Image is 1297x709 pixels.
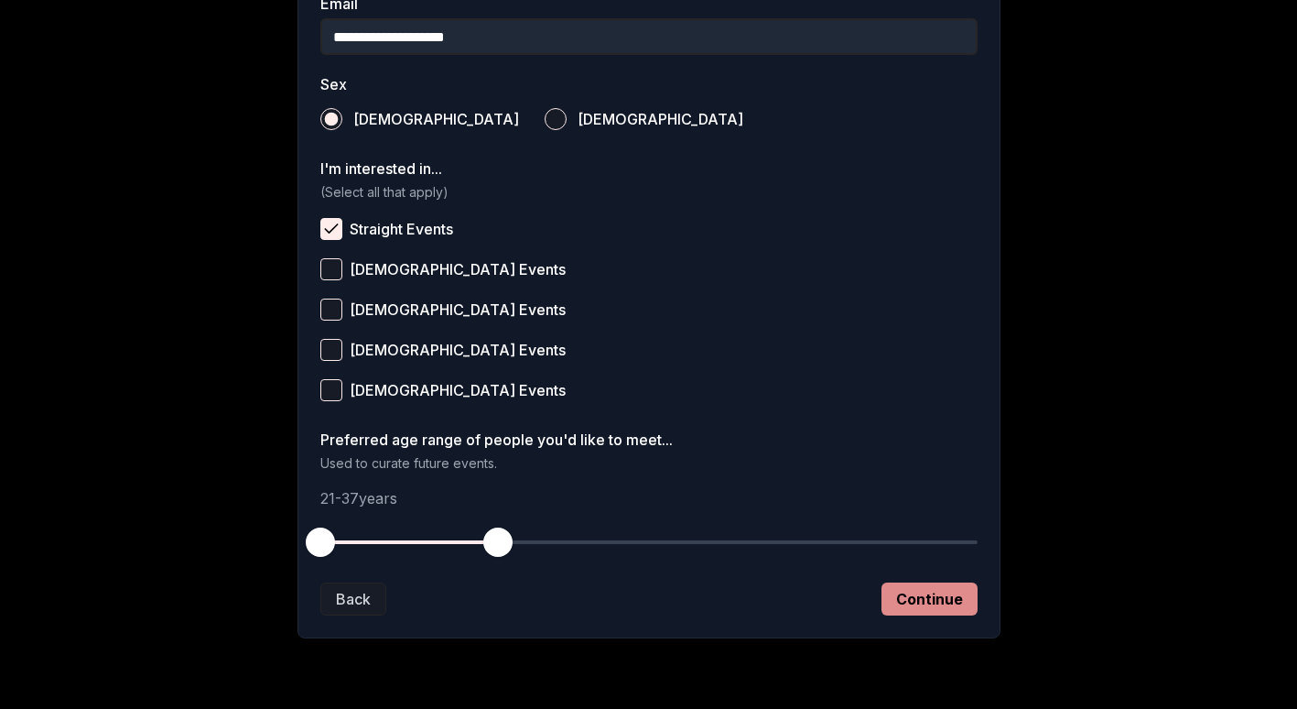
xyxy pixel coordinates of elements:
span: [DEMOGRAPHIC_DATA] [578,112,743,126]
p: (Select all that apply) [320,183,978,202]
button: [DEMOGRAPHIC_DATA] Events [320,299,342,321]
span: [DEMOGRAPHIC_DATA] Events [350,302,566,317]
label: Preferred age range of people you'd like to meet... [320,432,978,447]
span: [DEMOGRAPHIC_DATA] Events [350,343,566,357]
button: [DEMOGRAPHIC_DATA] [545,108,567,130]
p: Used to curate future events. [320,454,978,473]
span: [DEMOGRAPHIC_DATA] Events [350,262,566,277]
button: Straight Events [320,218,342,240]
span: Straight Events [350,222,453,236]
button: Continue [881,583,978,616]
p: 21 - 37 years [320,487,978,509]
label: I'm interested in... [320,161,978,176]
button: [DEMOGRAPHIC_DATA] Events [320,339,342,361]
span: [DEMOGRAPHIC_DATA] Events [350,383,566,398]
button: [DEMOGRAPHIC_DATA] [320,108,342,130]
button: [DEMOGRAPHIC_DATA] Events [320,379,342,401]
span: [DEMOGRAPHIC_DATA] [353,112,519,126]
button: [DEMOGRAPHIC_DATA] Events [320,258,342,280]
label: Sex [320,77,978,92]
button: Back [320,583,386,616]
